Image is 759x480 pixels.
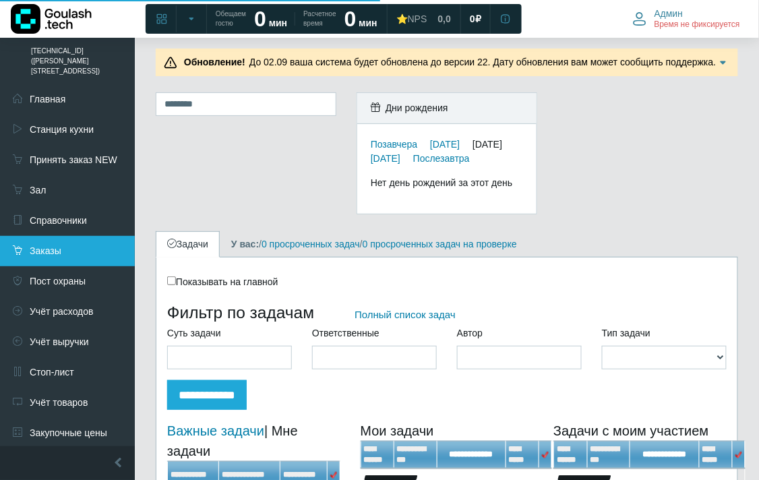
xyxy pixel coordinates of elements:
a: Послезавтра [413,153,470,164]
span: мин [269,18,287,28]
a: 0 просроченных задач на проверке [363,239,517,249]
a: Обещаем гостю 0 мин Расчетное время 0 мин [208,7,386,31]
a: [DATE] [430,139,460,150]
div: / / [221,237,527,251]
span: ₽ [475,13,481,25]
b: У вас: [231,239,259,249]
div: Дни рождения [357,93,537,124]
label: Тип задачи [602,326,650,340]
div: Мои задачи [361,421,534,441]
button: Админ Время не фиксируется [625,5,748,33]
div: | Мне задачи [167,421,340,461]
label: Суть задачи [167,326,221,340]
strong: 0 [344,7,357,31]
b: Обновление! [184,57,245,67]
a: Задачи [156,231,220,258]
span: До 02.09 ваша система будет обновлена до версии 22. Дату обновления вам может сообщить поддержка.... [180,57,717,82]
span: мин [359,18,377,28]
label: Автор [457,326,483,340]
strong: 0 [254,7,266,31]
span: Обещаем гостю [216,9,246,28]
a: 0 ₽ [462,7,489,31]
a: ⭐NPS 0,0 [388,7,459,31]
a: Важные задачи [167,423,264,438]
span: 0,0 [438,13,451,25]
span: Админ [655,7,684,20]
a: Позавчера [371,139,417,150]
img: Предупреждение [164,56,177,69]
a: 0 просроченных задач [262,239,360,249]
a: Полный список задач [355,309,456,320]
h3: Фильтр по задачам [167,303,727,322]
span: NPS [408,13,427,24]
div: [DATE] [473,139,512,150]
span: 0 [470,13,475,25]
img: Подробнее [717,56,730,69]
div: ⭐ [396,13,427,25]
span: Расчетное время [303,9,336,28]
div: Нет день рождений за этот день [371,176,523,190]
a: [DATE] [371,153,400,164]
label: Ответственные [312,326,379,340]
div: Показывать на главной [167,275,727,289]
div: Задачи с моим участием [553,421,727,441]
img: Логотип компании Goulash.tech [11,4,92,34]
span: Время не фиксируется [655,20,740,30]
